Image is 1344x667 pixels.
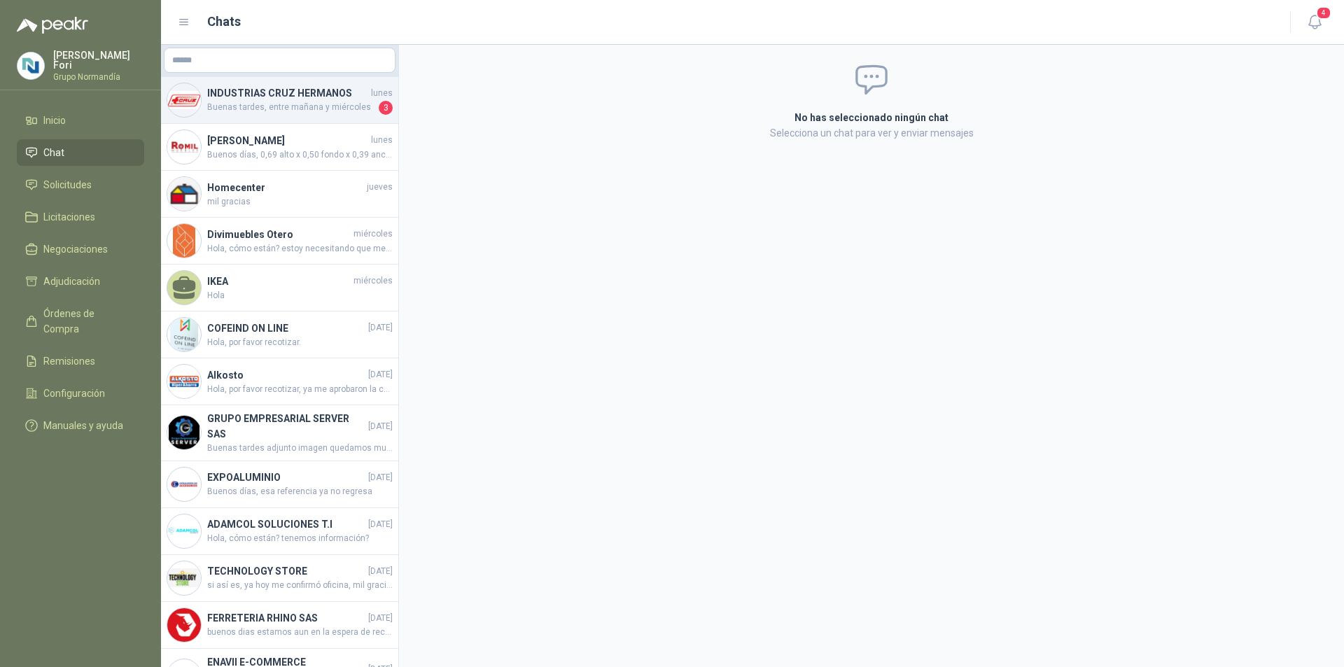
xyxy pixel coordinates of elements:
[167,561,201,595] img: Company Logo
[161,171,398,218] a: Company LogoHomecenterjuevesmil gracias
[53,73,144,81] p: Grupo Normandía
[161,77,398,124] a: Company LogoINDUSTRIAS CRUZ HERMANOSlunesBuenas tardes, entre mañana y miércoles3
[161,508,398,555] a: Company LogoADAMCOL SOLUCIONES T.I[DATE]Hola, cómo están? tenemos información?
[43,113,66,128] span: Inicio
[161,218,398,265] a: Company LogoDivimuebles OteromiércolesHola, cómo están? estoy necesitando que me coticen 7 escrit...
[367,181,393,194] span: jueves
[371,134,393,147] span: lunes
[368,420,393,433] span: [DATE]
[161,461,398,508] a: Company LogoEXPOALUMINIO[DATE]Buenos días, esa referencia ya no regresa
[43,274,100,289] span: Adjudicación
[368,565,393,578] span: [DATE]
[167,514,201,548] img: Company Logo
[17,171,144,198] a: Solicitudes
[207,411,365,442] h4: GRUPO EMPRESARIAL SERVER SAS
[207,289,393,302] span: Hola
[167,318,201,351] img: Company Logo
[353,274,393,288] span: miércoles
[379,101,393,115] span: 3
[167,365,201,398] img: Company Logo
[161,311,398,358] a: Company LogoCOFEIND ON LINE[DATE]Hola, por favor recotizar.
[368,612,393,625] span: [DATE]
[17,348,144,374] a: Remisiones
[167,608,201,642] img: Company Logo
[43,241,108,257] span: Negociaciones
[207,383,393,396] span: Hola, por favor recotizar, ya me aprobaron la compra
[161,358,398,405] a: Company LogoAlkosto[DATE]Hola, por favor recotizar, ya me aprobaron la compra
[627,110,1116,125] h2: No has seleccionado ningún chat
[207,12,241,31] h1: Chats
[17,204,144,230] a: Licitaciones
[207,563,365,579] h4: TECHNOLOGY STORE
[368,471,393,484] span: [DATE]
[43,353,95,369] span: Remisiones
[1316,6,1331,20] span: 4
[167,177,201,211] img: Company Logo
[17,412,144,439] a: Manuales y ayuda
[207,517,365,532] h4: ADAMCOL SOLUCIONES T.I
[207,227,351,242] h4: Divimuebles Otero
[161,265,398,311] a: IKEAmiércolesHola
[207,195,393,209] span: mil gracias
[207,180,364,195] h4: Homecenter
[207,133,368,148] h4: [PERSON_NAME]
[207,626,393,639] span: buenos dias estamos aun en la espera de recepción del pedido, por favor me pueden indicar cuando ...
[167,130,201,164] img: Company Logo
[207,101,376,115] span: Buenas tardes, entre mañana y miércoles
[167,416,201,449] img: Company Logo
[17,52,44,79] img: Company Logo
[43,145,64,160] span: Chat
[17,17,88,34] img: Logo peakr
[167,83,201,117] img: Company Logo
[207,610,365,626] h4: FERRETERIA RHINO SAS
[17,107,144,134] a: Inicio
[17,300,144,342] a: Órdenes de Compra
[353,227,393,241] span: miércoles
[161,602,398,649] a: Company LogoFERRETERIA RHINO SAS[DATE]buenos dias estamos aun en la espera de recepción del pedid...
[17,236,144,262] a: Negociaciones
[207,367,365,383] h4: Alkosto
[43,177,92,192] span: Solicitudes
[43,418,123,433] span: Manuales y ayuda
[207,274,351,289] h4: IKEA
[207,579,393,592] span: si así es, ya hoy me confirmó oficina, mil gracias
[627,125,1116,141] p: Selecciona un chat para ver y enviar mensajes
[161,124,398,171] a: Company Logo[PERSON_NAME]lunesBuenos días, 0,69 alto x 0,50 fondo x 0,39 ancho
[207,532,393,545] span: Hola, cómo están? tenemos información?
[207,85,368,101] h4: INDUSTRIAS CRUZ HERMANOS
[43,306,131,337] span: Órdenes de Compra
[167,224,201,258] img: Company Logo
[161,555,398,602] a: Company LogoTECHNOLOGY STORE[DATE]si así es, ya hoy me confirmó oficina, mil gracias
[17,139,144,166] a: Chat
[53,50,144,70] p: [PERSON_NAME] Fori
[207,321,365,336] h4: COFEIND ON LINE
[17,380,144,407] a: Configuración
[1302,10,1327,35] button: 4
[207,442,393,455] span: Buenas tardes adjunto imagen quedamos muy atentos Gracias
[207,336,393,349] span: Hola, por favor recotizar.
[207,485,393,498] span: Buenos días, esa referencia ya no regresa
[368,368,393,381] span: [DATE]
[368,518,393,531] span: [DATE]
[17,268,144,295] a: Adjudicación
[167,468,201,501] img: Company Logo
[207,148,393,162] span: Buenos días, 0,69 alto x 0,50 fondo x 0,39 ancho
[368,321,393,335] span: [DATE]
[371,87,393,100] span: lunes
[161,405,398,461] a: Company LogoGRUPO EMPRESARIAL SERVER SAS[DATE]Buenas tardes adjunto imagen quedamos muy atentos G...
[43,209,95,225] span: Licitaciones
[207,242,393,255] span: Hola, cómo están? estoy necesitando que me coticen 7 escritorios de 1 x 0,6 SIN cajones, [PERSON_...
[207,470,365,485] h4: EXPOALUMINIO
[43,386,105,401] span: Configuración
